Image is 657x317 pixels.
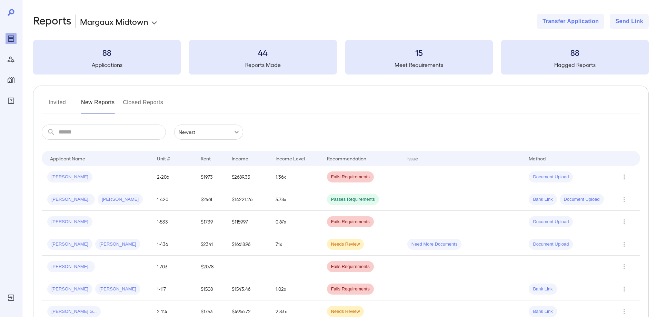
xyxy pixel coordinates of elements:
h3: 15 [345,47,493,58]
td: - [270,256,321,278]
td: $16618.96 [226,233,270,256]
td: 1-436 [151,233,195,256]
td: $1543.46 [226,278,270,300]
td: 1-533 [151,211,195,233]
span: Needs Review [327,308,364,315]
button: Transfer Application [537,14,604,29]
span: [PERSON_NAME] [95,286,140,293]
div: Reports [6,33,17,44]
td: $2078 [195,256,226,278]
span: [PERSON_NAME] [47,241,92,248]
td: $2461 [195,188,226,211]
h2: Reports [33,14,71,29]
td: $2689.35 [226,166,270,188]
h3: 88 [33,47,181,58]
span: Document Upload [529,219,573,225]
td: 2-206 [151,166,195,188]
div: Unit # [157,154,170,162]
td: $1159.97 [226,211,270,233]
span: [PERSON_NAME] G... [47,308,101,315]
div: Recommendation [327,154,366,162]
button: Row Actions [619,261,630,272]
button: Closed Reports [123,97,163,113]
div: Rent [201,154,212,162]
span: Fails Requirements [327,219,374,225]
span: Fails Requirements [327,286,374,293]
span: [PERSON_NAME].. [47,264,95,270]
div: Income Level [276,154,305,162]
button: Row Actions [619,284,630,295]
div: Applicant Name [50,154,85,162]
td: 5.78x [270,188,321,211]
span: [PERSON_NAME] [98,196,143,203]
span: [PERSON_NAME] [47,286,92,293]
span: Bank Link [529,196,557,203]
button: Row Actions [619,171,630,182]
button: Invited [42,97,73,113]
span: Fails Requirements [327,264,374,270]
span: [PERSON_NAME] [95,241,140,248]
button: Send Link [610,14,649,29]
span: Document Upload [529,241,573,248]
span: Fails Requirements [327,174,374,180]
h3: 88 [501,47,649,58]
button: Row Actions [619,306,630,317]
span: Bank Link [529,308,557,315]
p: Margaux Midtown [80,16,148,27]
td: $2341 [195,233,226,256]
h5: Reports Made [189,61,337,69]
button: New Reports [81,97,115,113]
div: Manage Properties [6,75,17,86]
span: Bank Link [529,286,557,293]
span: [PERSON_NAME] [47,174,92,180]
span: Need More Documents [407,241,462,248]
span: [PERSON_NAME] [47,219,92,225]
div: Issue [407,154,418,162]
span: Passes Requirements [327,196,379,203]
div: FAQ [6,95,17,106]
td: $14221.26 [226,188,270,211]
button: Row Actions [619,216,630,227]
td: $1508 [195,278,226,300]
button: Row Actions [619,194,630,205]
summary: 88Applications44Reports Made15Meet Requirements88Flagged Reports [33,40,649,75]
div: Newest [174,125,243,140]
td: 1-420 [151,188,195,211]
td: 1-117 [151,278,195,300]
td: 1.02x [270,278,321,300]
td: 0.67x [270,211,321,233]
span: Document Upload [560,196,604,203]
h5: Meet Requirements [345,61,493,69]
div: Log Out [6,292,17,303]
div: Method [529,154,546,162]
td: $1739 [195,211,226,233]
td: $1973 [195,166,226,188]
span: Document Upload [529,174,573,180]
div: Income [232,154,248,162]
button: Row Actions [619,239,630,250]
td: 1-703 [151,256,195,278]
h5: Applications [33,61,181,69]
td: 7.1x [270,233,321,256]
span: Needs Review [327,241,364,248]
td: 1.36x [270,166,321,188]
span: [PERSON_NAME].. [47,196,95,203]
h3: 44 [189,47,337,58]
div: Manage Users [6,54,17,65]
h5: Flagged Reports [501,61,649,69]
